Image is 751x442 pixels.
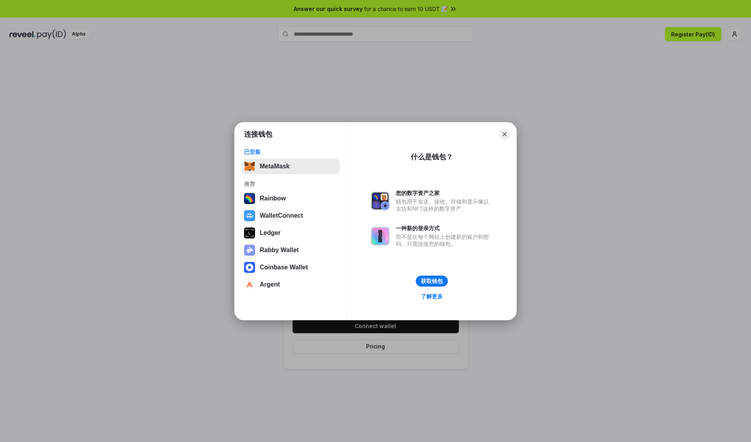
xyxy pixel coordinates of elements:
[396,198,493,212] div: 钱包用于发送、接收、存储和显示像以太坊和NFT这样的数字资产。
[244,245,255,256] img: svg+xml,%3Csvg%20xmlns%3D%22http%3A%2F%2Fwww.w3.org%2F2000%2Fsvg%22%20fill%3D%22none%22%20viewBox...
[244,193,255,204] img: svg+xml,%3Csvg%20width%3D%22120%22%20height%3D%22120%22%20viewBox%3D%220%200%20120%20120%22%20fil...
[244,130,272,139] h1: 连接钱包
[242,277,340,292] button: Argent
[244,161,255,172] img: svg+xml,%3Csvg%20fill%3D%22none%22%20height%3D%2233%22%20viewBox%3D%220%200%2035%2033%22%20width%...
[396,189,493,197] div: 您的数字资产之家
[396,233,493,247] div: 而不是在每个网站上创建新的账户和密码，只需连接您的钱包。
[421,278,443,285] div: 获取钱包
[416,291,447,301] a: 了解更多
[244,210,255,221] img: svg+xml,%3Csvg%20width%3D%2228%22%20height%3D%2228%22%20viewBox%3D%220%200%2028%2028%22%20fill%3D...
[371,191,390,210] img: svg+xml,%3Csvg%20xmlns%3D%22http%3A%2F%2Fwww.w3.org%2F2000%2Fsvg%22%20fill%3D%22none%22%20viewBox...
[242,191,340,206] button: Rainbow
[244,180,338,188] div: 推荐
[242,159,340,174] button: MetaMask
[411,152,453,162] div: 什么是钱包？
[260,163,289,170] div: MetaMask
[260,195,286,202] div: Rainbow
[242,242,340,258] button: Rabby Wallet
[242,260,340,275] button: Coinbase Wallet
[244,262,255,273] img: svg+xml,%3Csvg%20width%3D%2228%22%20height%3D%2228%22%20viewBox%3D%220%200%2028%2028%22%20fill%3D...
[242,208,340,224] button: WalletConnect
[260,212,303,219] div: WalletConnect
[260,247,299,254] div: Rabby Wallet
[416,276,448,287] button: 获取钱包
[244,227,255,238] img: svg+xml,%3Csvg%20xmlns%3D%22http%3A%2F%2Fwww.w3.org%2F2000%2Fsvg%22%20width%3D%2228%22%20height%3...
[499,129,510,140] button: Close
[396,225,493,232] div: 一种新的登录方式
[244,279,255,290] img: svg+xml,%3Csvg%20width%3D%2228%22%20height%3D%2228%22%20viewBox%3D%220%200%2028%2028%22%20fill%3D...
[260,264,308,271] div: Coinbase Wallet
[260,229,280,236] div: Ledger
[371,227,390,245] img: svg+xml,%3Csvg%20xmlns%3D%22http%3A%2F%2Fwww.w3.org%2F2000%2Fsvg%22%20fill%3D%22none%22%20viewBox...
[260,281,280,288] div: Argent
[421,293,443,300] div: 了解更多
[244,148,338,155] div: 已安装
[242,225,340,241] button: Ledger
